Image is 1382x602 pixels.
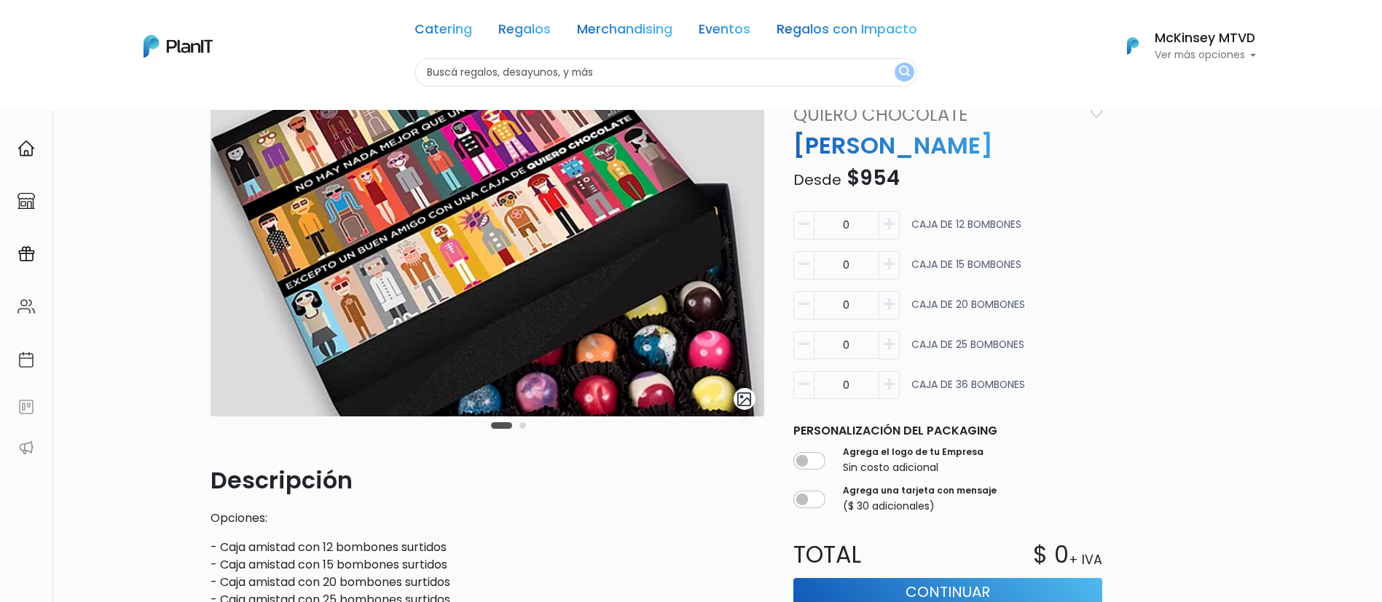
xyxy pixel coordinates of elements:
p: [PERSON_NAME] [785,128,1111,163]
div: Carousel Pagination [487,416,530,434]
img: gallery-light [736,391,753,408]
a: Catering [415,23,472,41]
p: Sin costo adicional [843,460,984,475]
a: Regalos [498,23,551,41]
p: CAJA DE 36 BOMBONES [911,377,1025,405]
label: Agrega una tarjeta con mensaje [843,484,997,497]
img: search_button-432b6d5273f82d61273b3651a40e1bd1b912527efae98b1b7a1b2c0702e16a8d.svg [899,66,910,79]
input: Buscá regalos, desayunos, y más [415,58,917,87]
p: CAJA DE 12 BOMBONES [911,217,1021,245]
img: heart_icon [1091,108,1102,118]
p: $ 0 [1033,537,1069,572]
a: Eventos [699,23,750,41]
img: calendar-87d922413cdce8b2cf7b7f5f62616a5cf9e4887200fb71536465627b3292af00.svg [17,351,35,368]
img: PlanIt Logo [144,35,213,58]
label: Agrega el logo de tu Empresa [843,445,984,459]
button: PlanIt Logo McKinsey MTVD Ver más opciones [1108,27,1257,65]
p: Personalización del packaging [793,422,1102,440]
span: Desde [793,170,841,190]
div: ¿Necesitás ayuda? [75,14,210,42]
img: PlanIt Logo [1117,30,1149,62]
h6: McKinsey MTVD [1155,32,1257,45]
img: feedback-78b5a0c8f98aac82b08bfc38622c3050aee476f2c9584af64705fc4e61158814.svg [17,398,35,416]
p: Opciones: [211,510,764,527]
p: + IVA [1069,550,1102,569]
p: Ver más opciones [1155,50,1257,60]
span: $954 [847,164,900,192]
p: Total [785,537,948,572]
img: campaigns-02234683943229c281be62815700db0a1741e53638e28bf9629b52c665b00959.svg [17,245,35,263]
p: CAJA DE 15 BOMBONES [911,257,1021,285]
button: Carousel Page 1 (Current Slide) [491,422,512,429]
a: Merchandising [577,23,672,41]
p: Descripción [211,463,764,498]
p: ($ 30 adicionales) [843,499,997,514]
img: partners-52edf745621dab592f3b2c58e3bca9d71375a7ef29c3b500c9f145b62cc070d4.svg [17,439,35,456]
p: CAJA DE 20 BOMBONES [911,297,1025,325]
a: Regalos con Impacto [777,23,917,41]
img: home-e721727adea9d79c4d83392d1f703f7f8bce08238fde08b1acbfd93340b81755.svg [17,140,35,157]
img: caja_amistad.png [211,102,764,416]
p: CAJA DE 25 BOMBONES [911,337,1024,365]
img: marketplace-4ceaa7011d94191e9ded77b95e3339b90024bf715f7c57f8cf31f2d8c509eaba.svg [17,192,35,210]
button: Carousel Page 2 [519,422,526,429]
img: people-662611757002400ad9ed0e3c099ab2801c6687ba6c219adb57efc949bc21e19d.svg [17,298,35,315]
a: Quiero Chocolate [785,102,1084,128]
